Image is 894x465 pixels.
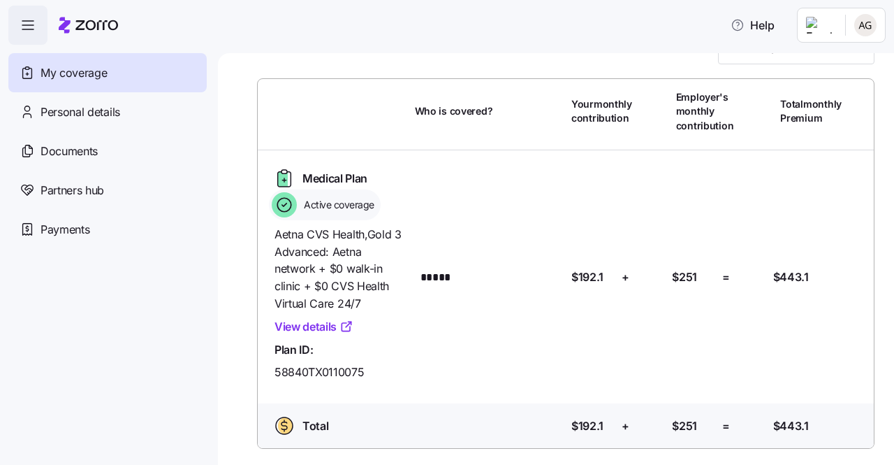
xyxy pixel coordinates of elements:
span: My coverage [41,64,107,82]
span: 58840TX0110075 [274,364,365,381]
a: Documents [8,131,207,171]
a: Personal details [8,92,207,131]
span: Help [731,17,775,34]
span: Active coverage [300,198,374,212]
img: e3671c6f8045ed10c9a2f8991bd12b21 [854,14,877,36]
span: Plan ID: [274,341,313,359]
span: $443.1 [773,269,809,286]
img: Employer logo [806,17,834,34]
span: $251 [672,269,697,286]
span: $251 [672,417,697,435]
span: $192.1 [571,417,603,435]
span: Who is covered? [415,104,493,118]
span: Your monthly contribution [571,97,632,126]
span: + [622,417,629,435]
span: $443.1 [773,417,809,435]
span: Total [302,417,328,435]
span: Total monthly Premium [780,97,842,126]
span: Medical Plan [302,170,367,187]
span: = [722,269,730,286]
button: Help [719,11,786,39]
span: Employer's monthly contribution [676,90,734,133]
span: Aetna CVS Health , Gold 3 Advanced: Aetna network + $0 walk-in clinic + $0 CVS Health Virtual Car... [274,226,404,313]
a: My coverage [8,53,207,92]
a: Partners hub [8,171,207,210]
a: View details [274,318,353,336]
span: + [622,269,629,286]
a: Payments [8,210,207,249]
span: Payments [41,221,89,238]
span: $192.1 [571,269,603,286]
span: = [722,417,730,435]
span: Personal details [41,103,120,121]
span: Documents [41,143,98,160]
span: Partners hub [41,182,104,199]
